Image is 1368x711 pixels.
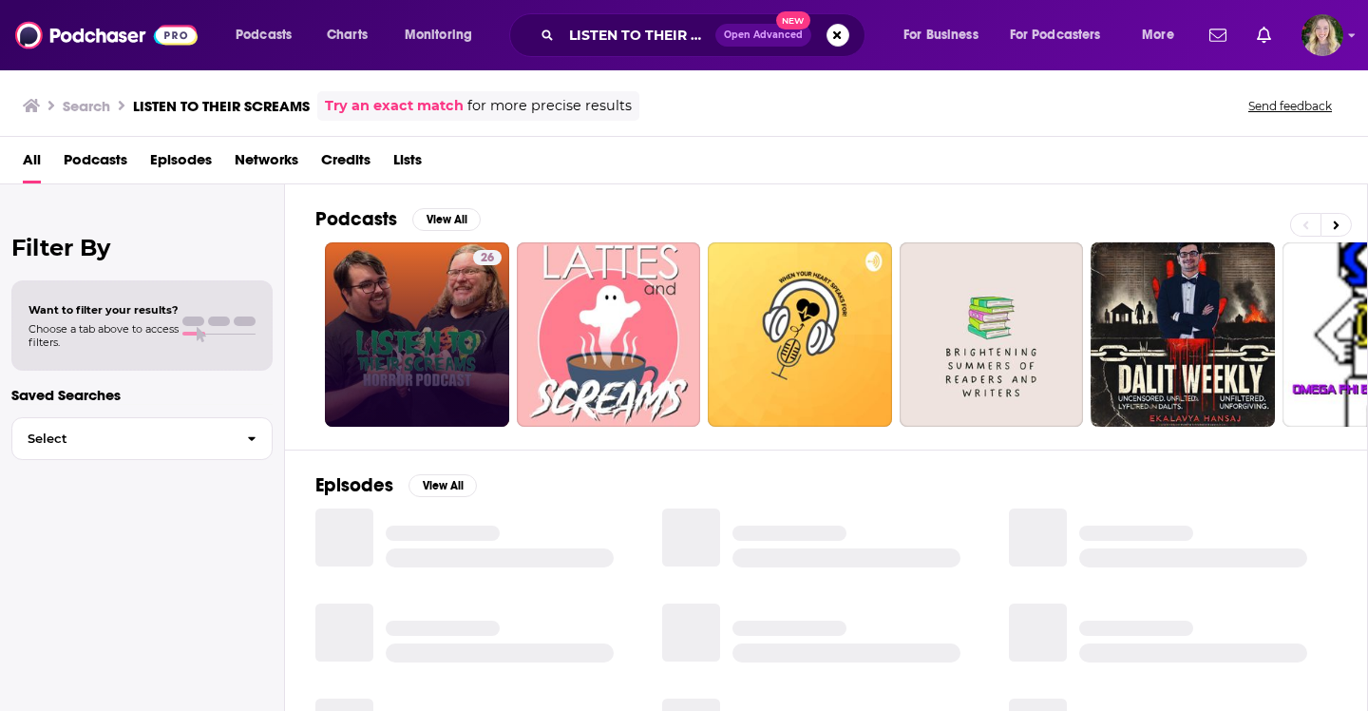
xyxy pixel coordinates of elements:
[776,11,810,29] span: New
[315,473,393,497] h2: Episodes
[133,97,310,115] h3: LISTEN TO THEIR SCREAMS
[28,303,179,317] span: Want to filter your results?
[391,20,497,50] button: open menu
[1142,22,1174,48] span: More
[63,97,110,115] h3: Search
[467,95,632,117] span: for more precise results
[150,144,212,183] a: Episodes
[1249,19,1279,51] a: Show notifications dropdown
[315,207,481,231] a: PodcastsView All
[11,386,273,404] p: Saved Searches
[15,17,198,53] img: Podchaser - Follow, Share and Rate Podcasts
[1202,19,1234,51] a: Show notifications dropdown
[903,22,978,48] span: For Business
[405,22,472,48] span: Monitoring
[408,474,477,497] button: View All
[235,144,298,183] a: Networks
[890,20,1002,50] button: open menu
[724,30,803,40] span: Open Advanced
[12,432,232,445] span: Select
[64,144,127,183] a: Podcasts
[325,242,509,427] a: 26
[1301,14,1343,56] img: User Profile
[997,20,1129,50] button: open menu
[236,22,292,48] span: Podcasts
[325,95,464,117] a: Try an exact match
[1301,14,1343,56] button: Show profile menu
[11,417,273,460] button: Select
[23,144,41,183] a: All
[715,24,811,47] button: Open AdvancedNew
[473,250,502,265] a: 26
[561,20,715,50] input: Search podcasts, credits, & more...
[314,20,379,50] a: Charts
[327,22,368,48] span: Charts
[11,234,273,261] h2: Filter By
[481,249,494,268] span: 26
[222,20,316,50] button: open menu
[393,144,422,183] a: Lists
[28,322,179,349] span: Choose a tab above to access filters.
[315,473,477,497] a: EpisodesView All
[412,208,481,231] button: View All
[1301,14,1343,56] span: Logged in as lauren19365
[1243,98,1338,114] button: Send feedback
[1010,22,1101,48] span: For Podcasters
[315,207,397,231] h2: Podcasts
[321,144,370,183] a: Credits
[1129,20,1198,50] button: open menu
[527,13,883,57] div: Search podcasts, credits, & more...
